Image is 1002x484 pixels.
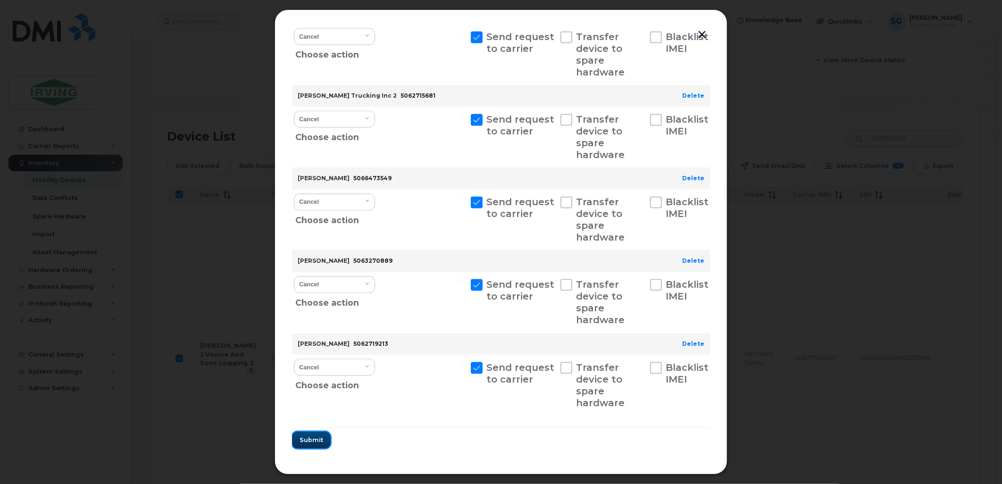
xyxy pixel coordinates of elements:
[353,257,392,264] span: 5063270889
[682,92,704,99] a: Delete
[296,292,376,310] div: Choose action
[486,362,554,385] span: Send request to carrier
[292,432,331,449] button: Submit
[486,31,554,54] span: Send request to carrier
[639,196,643,201] input: Blacklist IMEI
[486,196,554,219] span: Send request to carrier
[576,279,625,325] span: Transfer device to spare hardware
[486,114,554,137] span: Send request to carrier
[459,362,464,367] input: Send request to carrier
[298,257,350,264] strong: [PERSON_NAME]
[549,362,554,367] input: Transfer device to spare hardware
[298,175,350,182] strong: [PERSON_NAME]
[666,114,709,137] span: Blacklist IMEI
[549,196,554,201] input: Transfer device to spare hardware
[549,31,554,36] input: Transfer device to spare hardware
[353,340,388,347] span: 5062719213
[549,114,554,118] input: Transfer device to spare hardware
[666,279,709,302] span: Blacklist IMEI
[459,114,464,118] input: Send request to carrier
[666,196,709,219] span: Blacklist IMEI
[353,175,392,182] span: 5066473549
[401,92,435,99] span: 5062715681
[549,279,554,284] input: Transfer device to spare hardware
[639,31,643,36] input: Blacklist IMEI
[639,114,643,118] input: Blacklist IMEI
[296,375,376,392] div: Choose action
[576,362,625,409] span: Transfer device to spare hardware
[666,31,709,54] span: Blacklist IMEI
[298,92,397,99] strong: [PERSON_NAME] Trucking Inc 2
[486,279,554,302] span: Send request to carrier
[459,31,464,36] input: Send request to carrier
[459,279,464,284] input: Send request to carrier
[459,196,464,201] input: Send request to carrier
[682,257,704,264] a: Delete
[576,31,625,78] span: Transfer device to spare hardware
[576,196,625,243] span: Transfer device to spare hardware
[300,435,323,444] span: Submit
[296,44,376,62] div: Choose action
[666,362,709,385] span: Blacklist IMEI
[682,175,704,182] a: Delete
[298,340,350,347] strong: [PERSON_NAME]
[296,126,376,144] div: Choose action
[639,362,643,367] input: Blacklist IMEI
[296,209,376,227] div: Choose action
[639,279,643,284] input: Blacklist IMEI
[682,340,704,347] a: Delete
[576,114,625,160] span: Transfer device to spare hardware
